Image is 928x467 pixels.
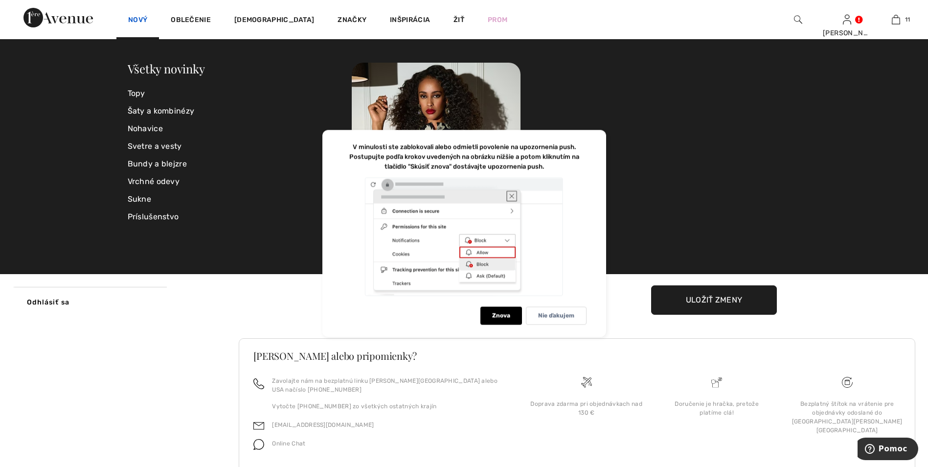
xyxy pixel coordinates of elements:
[253,378,264,389] img: zavolať
[453,15,464,25] a: Žiť
[272,377,498,393] font: Zavolajte nám na bezplatnú linku [PERSON_NAME][GEOGRAPHIC_DATA] alebo USA na
[823,28,871,38] div: [PERSON_NAME]
[128,173,352,190] a: Vrchné odevy
[538,312,574,320] p: Nie ďakujem
[23,8,93,27] img: 1ère Avenue
[128,16,147,26] a: Nový
[253,351,901,361] h3: [PERSON_NAME] alebo pripomienky?
[128,85,352,102] a: Topy
[659,399,774,417] div: Doručenie je hračka, pretože platíme clá!
[488,15,507,25] a: Prom
[272,440,305,447] span: Online Chat
[872,14,920,25] a: 11
[858,438,918,462] iframe: Opens a widget where you can find more information
[128,155,352,173] a: Bundy a blejzre
[338,16,366,26] a: Značky
[272,421,374,428] a: [EMAIL_ADDRESS][DOMAIN_NAME]
[843,15,851,24] a: Sign In
[581,377,592,388] img: Doprava zdarma pri objednávkach nad &#8364; 130
[293,386,362,393] a: číslo [PHONE_NUMBER]
[529,399,644,417] div: Doprava zdarma pri objednávkach nad 130 €
[352,63,521,232] img: 250825120107_a8d8ca038cac6.jpg
[171,16,211,26] a: Oblečenie
[13,287,167,317] a: Odhlásiť sa
[128,208,352,226] a: Príslušenstvo
[253,439,264,450] img: chat
[651,285,777,315] input: Uložiť zmeny
[794,14,802,25] img: Vyhľadávanie na webovej stránke
[790,399,905,435] div: Bezplatný štítok na vrátenie pre objednávky odoslané do [GEOGRAPHIC_DATA][PERSON_NAME] [GEOGRAPHI...
[272,402,509,411] p: Vytočte [PHONE_NUMBER] zo všetkých ostatných krajín
[128,190,352,208] a: Sukne
[892,14,900,25] img: Moja taška
[128,61,205,76] a: Všetky novinky
[128,120,352,138] a: Nohavice
[253,420,264,431] img: E-mail
[711,377,722,388] img: Doručenie je hračka, pretože platíme clá!
[234,16,314,26] a: [DEMOGRAPHIC_DATA]
[842,377,853,388] img: Doprava zdarma pri objednávkach nad &#8364; 130
[843,14,851,25] img: Moje informácie
[349,143,579,170] p: V minulosti ste zablokovali alebo odmietli povolenie na upozornenia push. Postupujte podľa krokov...
[905,15,910,24] span: 11
[390,16,430,26] span: Inšpirácia
[492,312,510,320] font: Znova
[128,102,352,120] a: Šaty a kombinézy
[128,138,352,155] a: Svetre a vesty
